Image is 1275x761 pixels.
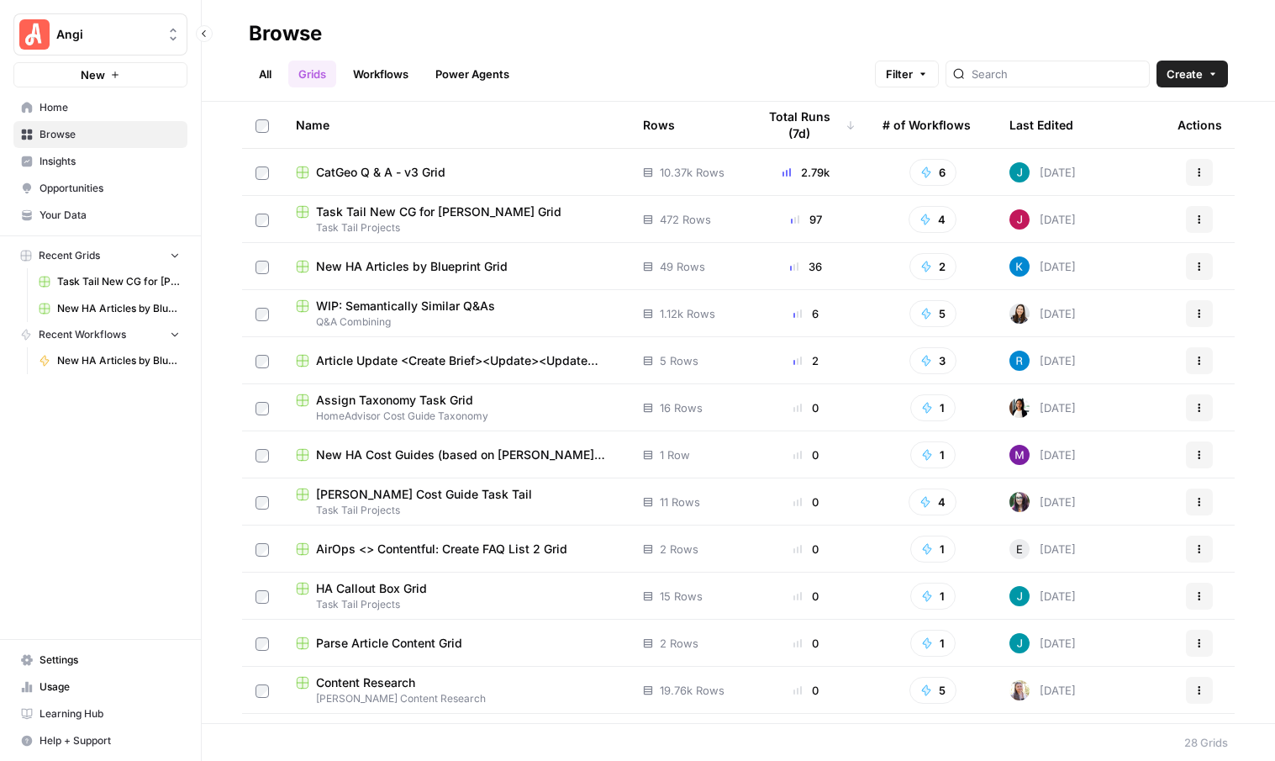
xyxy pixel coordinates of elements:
[1009,304,1076,324] div: [DATE]
[1009,162,1030,182] img: gsxx783f1ftko5iaboo3rry1rxa5
[316,447,616,463] span: New HA Cost Guides (based on [PERSON_NAME] Cost Guides)
[756,211,856,228] div: 97
[296,674,616,706] a: Content Research[PERSON_NAME] Content Research
[660,541,698,558] span: 2 Rows
[296,503,616,518] span: Task Tail Projects
[296,721,616,753] a: Contentful Data For Creation WorkflowWord Doc <> Contentful
[1009,162,1076,182] div: [DATE]
[316,674,415,691] span: Content Research
[316,635,462,652] span: Parse Article Content Grid
[40,706,180,721] span: Learning Hub
[13,62,187,87] button: New
[296,691,616,706] span: [PERSON_NAME] Content Research
[316,580,427,597] span: HA Callout Box Grid
[40,154,180,169] span: Insights
[40,208,180,223] span: Your Data
[1009,445,1076,465] div: [DATE]
[13,700,187,727] a: Learning Hub
[296,486,616,518] a: [PERSON_NAME] Cost Guide Task TailTask Tail Projects
[1009,398,1030,418] img: xqjo96fmx1yk2e67jao8cdkou4un
[1184,734,1228,751] div: 28 Grids
[756,494,856,510] div: 0
[13,13,187,55] button: Workspace: Angi
[316,392,473,409] span: Assign Taxonomy Task Grid
[39,248,100,263] span: Recent Grids
[296,392,616,424] a: Assign Taxonomy Task GridHomeAdvisor Cost Guide Taxonomy
[296,220,616,235] span: Task Tail Projects
[909,300,956,327] button: 5
[316,164,445,181] span: CatGeo Q & A - v3 Grid
[1009,492,1030,512] img: 1057untbu3nscz4ch2apluu3mrj4
[316,203,561,220] span: Task Tail New CG for [PERSON_NAME] Grid
[296,314,616,330] span: Q&A Combining
[296,298,616,330] a: WIP: Semantically Similar Q&AsQ&A Combining
[756,588,856,605] div: 0
[910,536,956,563] button: 1
[1009,256,1030,277] img: 1qz8yyhxcxooj369xy6o715b8lc4
[1009,492,1076,512] div: [DATE]
[57,274,180,289] span: Task Tail New CG for [PERSON_NAME] Grid
[1156,61,1228,87] button: Create
[316,541,567,558] span: AirOps <> Contentful: Create FAQ List 2 Grid
[40,181,180,196] span: Opportunities
[756,102,856,148] div: Total Runs (7d)
[40,653,180,668] span: Settings
[756,682,856,699] div: 0
[660,211,711,228] span: 472 Rows
[296,258,616,275] a: New HA Articles by Blueprint Grid
[1009,209,1076,230] div: [DATE]
[1009,586,1076,606] div: [DATE]
[1009,680,1030,700] img: 6nbwfcfcmyg6kjpjqwyn2ex865ht
[1009,633,1030,653] img: gsxx783f1ftko5iaboo3rry1rxa5
[909,253,956,280] button: 2
[13,148,187,175] a: Insights
[1009,209,1030,230] img: hx1ubs7gwu2kwvex0o4uzrbtenh0
[81,66,105,83] span: New
[296,352,616,369] a: Article Update <Create Brief><Update><Update Contentful>
[1009,351,1030,371] img: 4ql36xcz6vn5z6vl131rp0snzihs
[56,26,158,43] span: Angi
[886,66,913,82] span: Filter
[31,347,187,374] a: New HA Articles by Blueprint
[1167,66,1203,82] span: Create
[57,301,180,316] span: New HA Articles by Blueprint Grid
[756,447,856,463] div: 0
[882,102,971,148] div: # of Workflows
[1009,445,1030,465] img: 2tpfked42t1e3e12hiit98ie086g
[13,202,187,229] a: Your Data
[296,447,616,463] a: New HA Cost Guides (based on [PERSON_NAME] Cost Guides)
[660,494,700,510] span: 11 Rows
[1178,102,1222,148] div: Actions
[57,353,180,368] span: New HA Articles by Blueprint
[39,327,126,342] span: Recent Workflows
[316,298,495,314] span: WIP: Semantically Similar Q&As
[660,447,690,463] span: 1 Row
[296,409,616,424] span: HomeAdvisor Cost Guide Taxonomy
[1009,102,1073,148] div: Last Edited
[756,399,856,416] div: 0
[40,679,180,695] span: Usage
[660,399,703,416] span: 16 Rows
[643,102,675,148] div: Rows
[296,597,616,612] span: Task Tail Projects
[1009,680,1076,700] div: [DATE]
[13,121,187,148] a: Browse
[1009,398,1076,418] div: [DATE]
[40,127,180,142] span: Browse
[875,61,939,87] button: Filter
[31,268,187,295] a: Task Tail New CG for [PERSON_NAME] Grid
[296,203,616,235] a: Task Tail New CG for [PERSON_NAME] GridTask Tail Projects
[296,541,616,558] a: AirOps <> Contentful: Create FAQ List 2 Grid
[756,305,856,322] div: 6
[756,352,856,369] div: 2
[660,588,703,605] span: 15 Rows
[13,243,187,268] button: Recent Grids
[909,677,956,704] button: 5
[660,164,724,181] span: 10.37k Rows
[13,647,187,674] a: Settings
[296,580,616,612] a: HA Callout Box GridTask Tail Projects
[910,394,956,421] button: 1
[40,733,180,748] span: Help + Support
[1009,351,1076,371] div: [DATE]
[910,630,956,657] button: 1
